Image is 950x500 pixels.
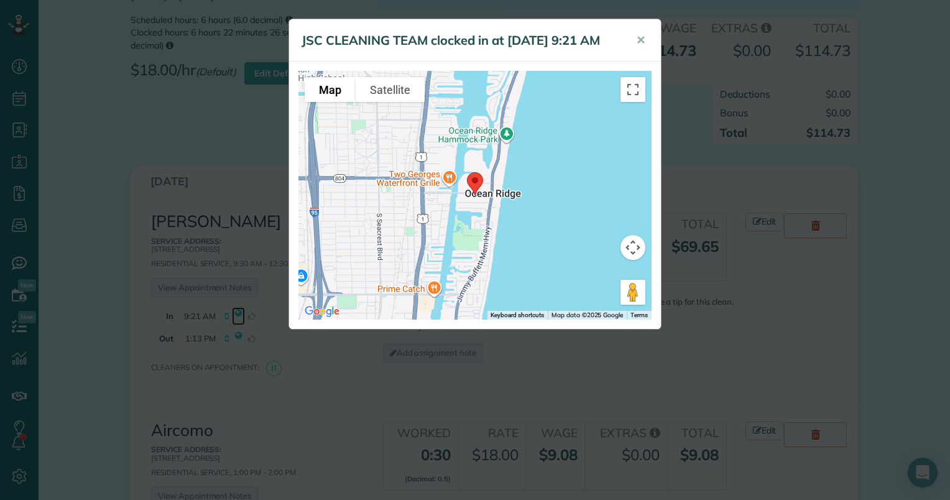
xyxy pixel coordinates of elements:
button: Show satellite imagery [356,77,425,102]
button: Keyboard shortcuts [491,311,544,320]
span: ✕ [636,33,645,47]
img: Google [302,303,343,320]
a: Open this area in Google Maps (opens a new window) [302,303,343,320]
span: Map data ©2025 Google [551,311,623,319]
h5: JSC CLEANING TEAM clocked in at [DATE] 9:21 AM [302,32,619,49]
button: Map camera controls [620,235,645,260]
a: Terms [630,312,648,318]
button: Toggle fullscreen view [620,77,645,102]
button: Show street map [305,77,356,102]
button: Drag Pegman onto the map to open Street View [620,280,645,305]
